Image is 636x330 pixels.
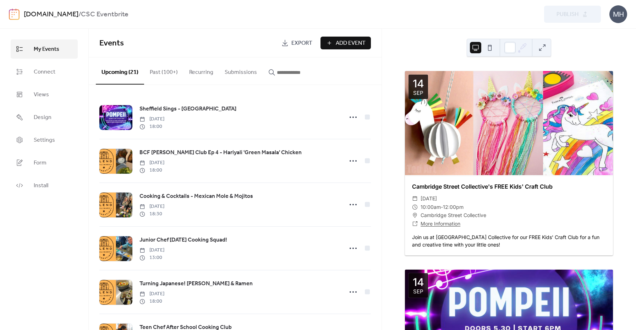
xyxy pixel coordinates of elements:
[139,159,164,167] span: [DATE]
[78,8,81,21] b: /
[336,39,366,48] span: Add Event
[421,194,437,203] span: [DATE]
[139,203,164,210] span: [DATE]
[139,236,227,244] span: Junior Chef [DATE] Cooking Squad!
[139,167,164,174] span: 18:00
[219,58,263,84] button: Submissions
[34,91,49,99] span: Views
[11,176,78,195] a: Install
[11,108,78,127] a: Design
[11,153,78,172] a: Form
[34,68,55,76] span: Connect
[139,298,164,305] span: 18:00
[412,194,418,203] div: ​
[412,211,418,220] div: ​
[421,203,441,211] span: 10:00am
[144,58,183,84] button: Past (100+)
[96,58,144,85] button: Upcoming (21)
[291,39,312,48] span: Export
[405,233,613,248] div: Join us at [GEOGRAPHIC_DATA] Collective for our FREE Kids' Craft Club for a fun and creative time...
[276,37,318,49] a: Export
[34,159,46,167] span: Form
[139,104,236,114] a: Sheffield Sings - [GEOGRAPHIC_DATA]
[34,136,55,145] span: Settings
[139,236,227,245] a: Junior Chef [DATE] Cooking Squad!
[421,221,460,227] a: More Information
[81,8,128,21] b: CSC Eventbrite
[34,113,51,122] span: Design
[413,277,424,287] div: 14
[139,210,164,218] span: 18:30
[320,37,371,49] button: Add Event
[183,58,219,84] button: Recurring
[413,289,423,294] div: Sep
[11,62,78,81] a: Connect
[99,36,124,51] span: Events
[139,115,164,123] span: [DATE]
[443,203,464,211] span: 12:00pm
[139,254,164,261] span: 13:00
[412,220,418,228] div: ​
[34,182,48,190] span: Install
[11,85,78,104] a: Views
[139,279,253,288] a: Turning Japanese! [PERSON_NAME] & Ramen
[139,105,236,113] span: Sheffield Sings - [GEOGRAPHIC_DATA]
[412,203,418,211] div: ​
[139,148,302,157] a: BCF [PERSON_NAME] Club Ep 4 - Hariyali 'Green Masala' Chicken
[11,130,78,150] a: Settings
[9,9,20,20] img: logo
[139,192,253,201] a: Cooking & Cocktails - Mexican Mole & Mojitos
[413,78,424,89] div: 14
[11,39,78,59] a: My Events
[34,45,59,54] span: My Events
[413,90,423,96] div: Sep
[412,183,553,190] a: Cambridge Street Collective's FREE Kids' Craft Club
[421,211,486,220] span: Cambridge Street Collective
[139,247,164,254] span: [DATE]
[441,203,443,211] span: -
[24,8,78,21] a: [DOMAIN_NAME]
[609,5,627,23] div: MH
[139,123,164,130] span: 18:00
[139,290,164,298] span: [DATE]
